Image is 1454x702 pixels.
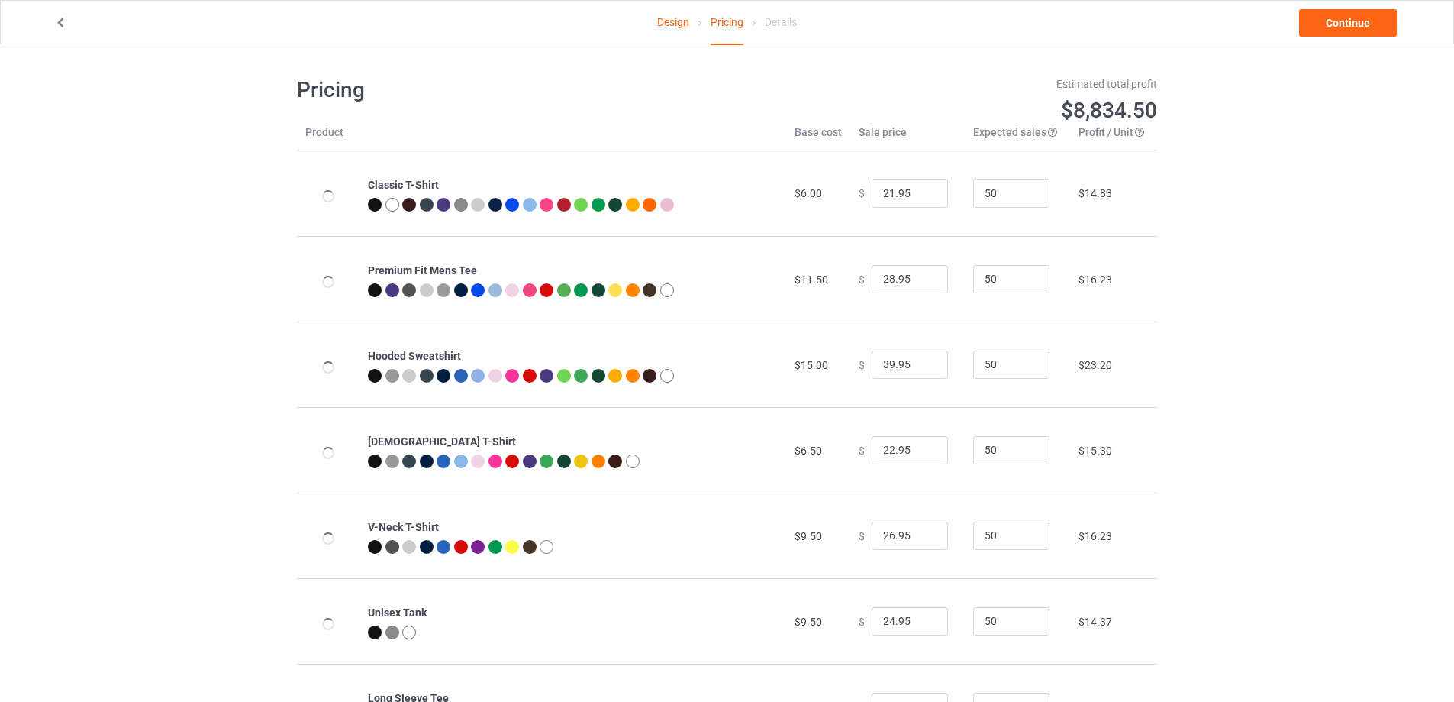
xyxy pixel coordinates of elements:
b: Unisex Tank [368,607,427,619]
img: heather_texture.png [454,198,468,212]
b: [DEMOGRAPHIC_DATA] T-Shirt [368,435,516,448]
b: Premium Fit Mens Tee [368,264,477,277]
a: Design [657,1,689,44]
th: Profit / Unit [1070,125,1157,150]
img: heather_texture.png [385,626,399,639]
span: $14.83 [1078,187,1112,199]
span: $23.20 [1078,359,1112,371]
th: Product [297,125,359,150]
a: Continue [1299,9,1397,37]
b: Classic T-Shirt [368,179,439,191]
span: $6.50 [795,445,822,457]
span: $9.50 [795,530,822,542]
div: Estimated total profit [738,76,1158,92]
span: $11.50 [795,273,828,286]
span: $ [859,187,865,199]
span: $16.23 [1078,530,1112,542]
span: $6.00 [795,187,822,199]
th: Expected sales [965,125,1070,150]
span: $15.30 [1078,445,1112,457]
img: heather_texture.png [437,283,450,297]
span: $15.00 [795,359,828,371]
span: $8,834.50 [1061,98,1157,123]
div: Details [765,1,797,44]
span: $ [859,529,865,542]
th: Base cost [786,125,850,150]
th: Sale price [850,125,965,150]
span: $9.50 [795,616,822,628]
h1: Pricing [297,76,717,104]
b: Hooded Sweatshirt [368,350,461,362]
span: $14.37 [1078,616,1112,628]
span: $ [859,273,865,285]
div: Pricing [711,1,743,45]
span: $ [859,444,865,456]
span: $ [859,358,865,370]
span: $16.23 [1078,273,1112,286]
b: V-Neck T-Shirt [368,521,439,533]
span: $ [859,615,865,627]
